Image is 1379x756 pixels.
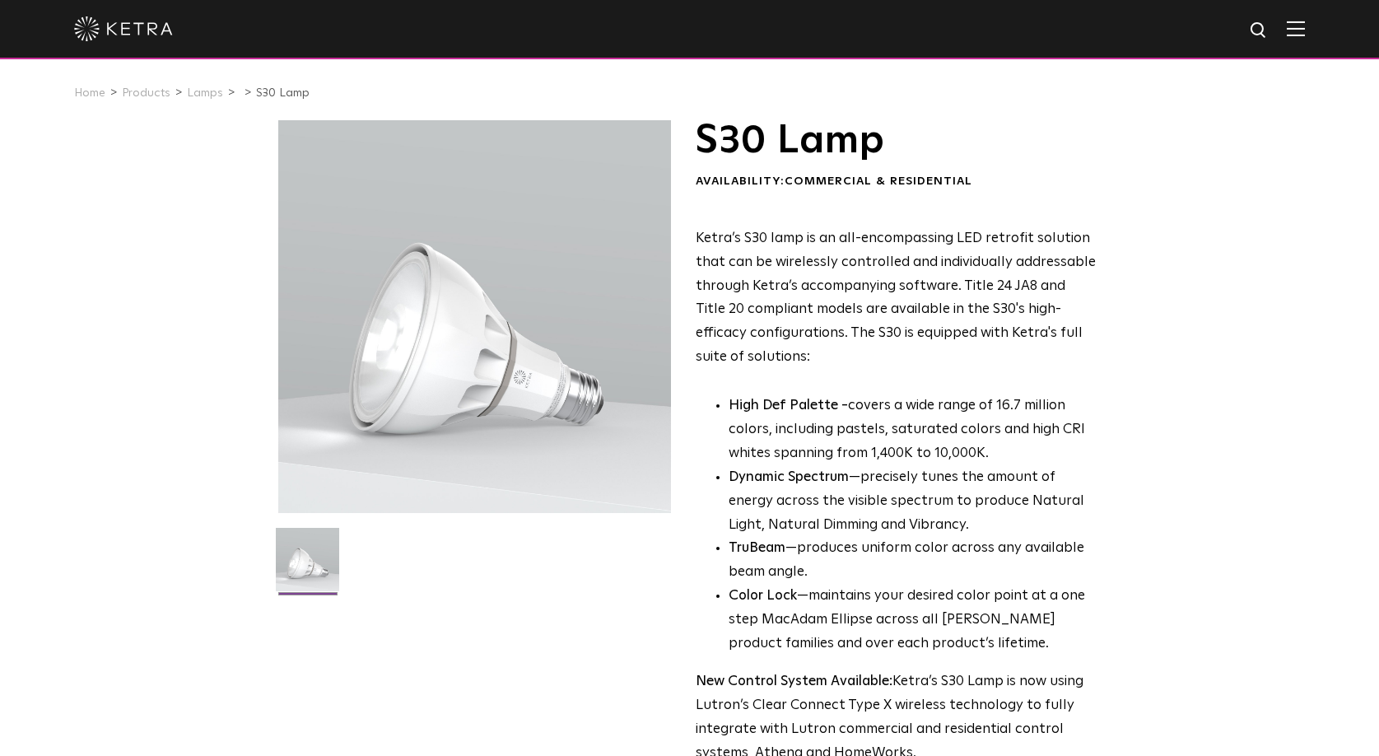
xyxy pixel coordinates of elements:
[729,466,1097,538] li: —precisely tunes the amount of energy across the visible spectrum to produce Natural Light, Natur...
[696,231,1096,364] span: Ketra’s S30 lamp is an all-encompassing LED retrofit solution that can be wirelessly controlled a...
[785,175,972,187] span: Commercial & Residential
[729,541,785,555] strong: TruBeam
[122,87,170,99] a: Products
[276,528,339,604] img: S30-Lamp-Edison-2021-Web-Square
[729,585,1097,656] li: —maintains your desired color point at a one step MacAdam Ellipse across all [PERSON_NAME] produc...
[696,674,892,688] strong: New Control System Available:
[729,537,1097,585] li: —produces uniform color across any available beam angle.
[696,120,1097,161] h1: S30 Lamp
[1249,21,1270,41] img: search icon
[256,87,310,99] a: S30 Lamp
[729,470,849,484] strong: Dynamic Spectrum
[74,87,105,99] a: Home
[729,589,797,603] strong: Color Lock
[1287,21,1305,36] img: Hamburger%20Nav.svg
[729,399,848,413] strong: High Def Palette -
[187,87,223,99] a: Lamps
[696,174,1097,190] div: Availability:
[729,394,1097,466] p: covers a wide range of 16.7 million colors, including pastels, saturated colors and high CRI whit...
[74,16,173,41] img: ketra-logo-2019-white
